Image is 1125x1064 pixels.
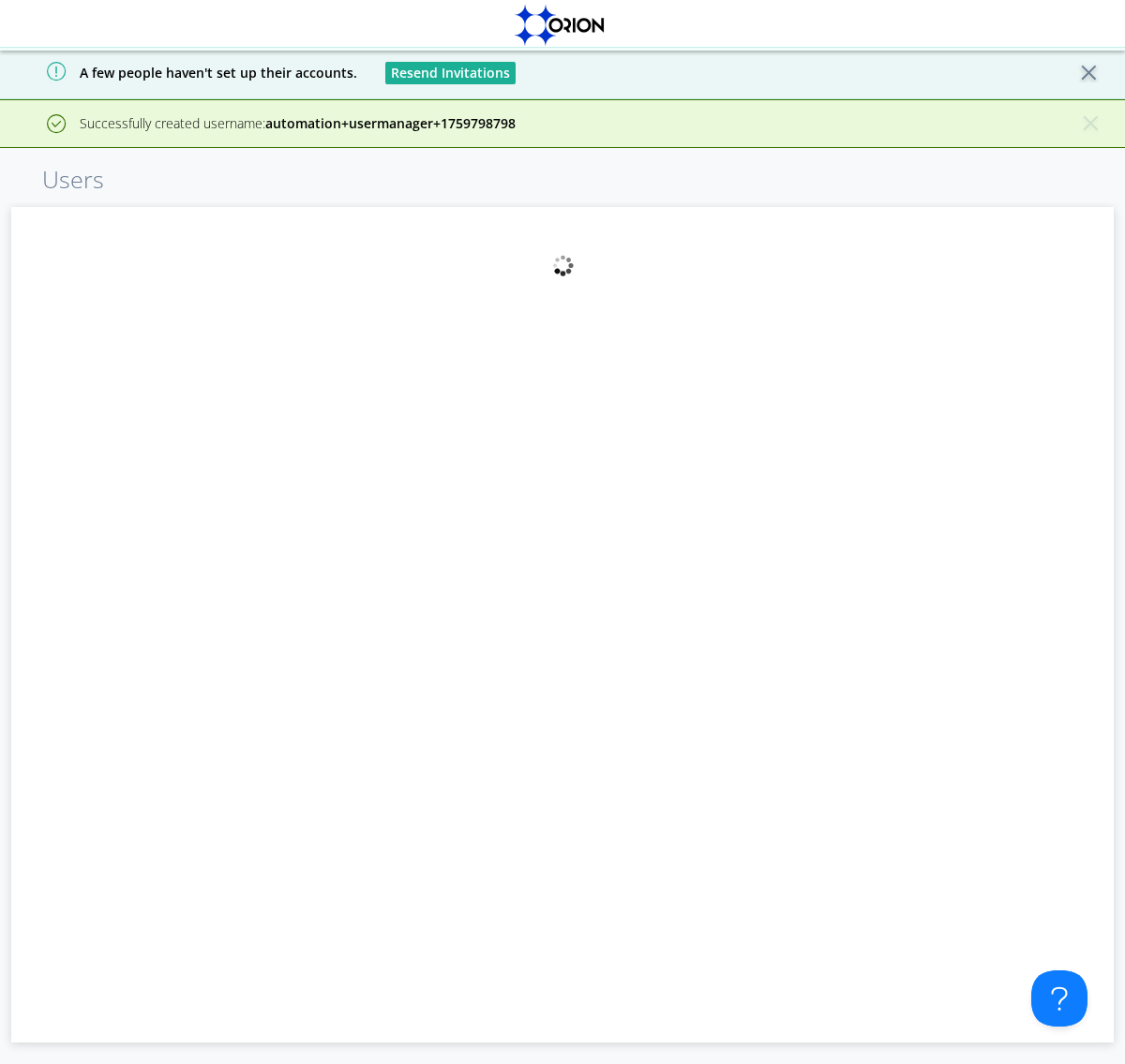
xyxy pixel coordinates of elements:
[265,114,516,132] strong: automation+usermanager+1759798798
[80,114,516,132] span: Successfully created username:
[1031,970,1087,1027] iframe: Toggle Customer Support
[385,62,516,84] button: Resend Invitations
[551,254,575,277] img: spin.svg
[14,64,357,81] span: A few people haven't set up their accounts.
